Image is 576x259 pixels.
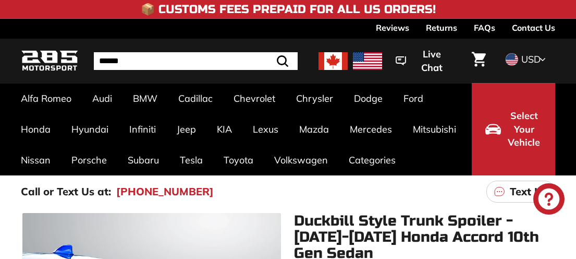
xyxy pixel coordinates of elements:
h4: 📦 Customs Fees Prepaid for All US Orders! [141,3,436,16]
a: Cart [465,43,492,79]
a: Contact Us [512,19,555,37]
a: Jeep [166,114,206,145]
a: Mercedes [339,114,402,145]
span: USD [521,53,541,65]
a: Reviews [376,19,409,37]
a: Infiniti [119,114,166,145]
a: Dodge [344,83,393,114]
a: FAQs [474,19,495,37]
button: Select Your Vehicle [472,83,555,175]
a: Text Us [486,181,555,203]
a: Ford [393,83,434,114]
button: Live Chat [382,41,465,80]
a: Volkswagen [264,145,338,175]
a: Toyota [213,145,264,175]
a: [PHONE_NUMBER] [116,184,214,199]
img: Logo_285_Motorsport_areodynamics_components [21,49,78,73]
a: Cadillac [168,83,223,114]
a: Mitsubishi [402,114,467,145]
a: Hyundai [61,114,119,145]
a: Mazda [289,114,339,145]
a: Chevrolet [223,83,286,114]
a: Audi [82,83,122,114]
input: Search [94,52,298,70]
inbox-online-store-chat: Shopify online store chat [530,183,568,217]
a: Categories [338,145,406,175]
a: Chrysler [286,83,344,114]
a: Lexus [242,114,289,145]
a: Tesla [169,145,213,175]
a: Porsche [61,145,117,175]
span: Select Your Vehicle [506,109,542,149]
a: Nissan [10,145,61,175]
a: BMW [122,83,168,114]
a: Alfa Romeo [10,83,82,114]
p: Text Us [510,184,547,199]
a: Subaru [117,145,169,175]
a: Returns [426,19,457,37]
a: Honda [10,114,61,145]
a: KIA [206,114,242,145]
span: Live Chat [411,48,452,74]
p: Call or Text Us at: [21,184,111,199]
